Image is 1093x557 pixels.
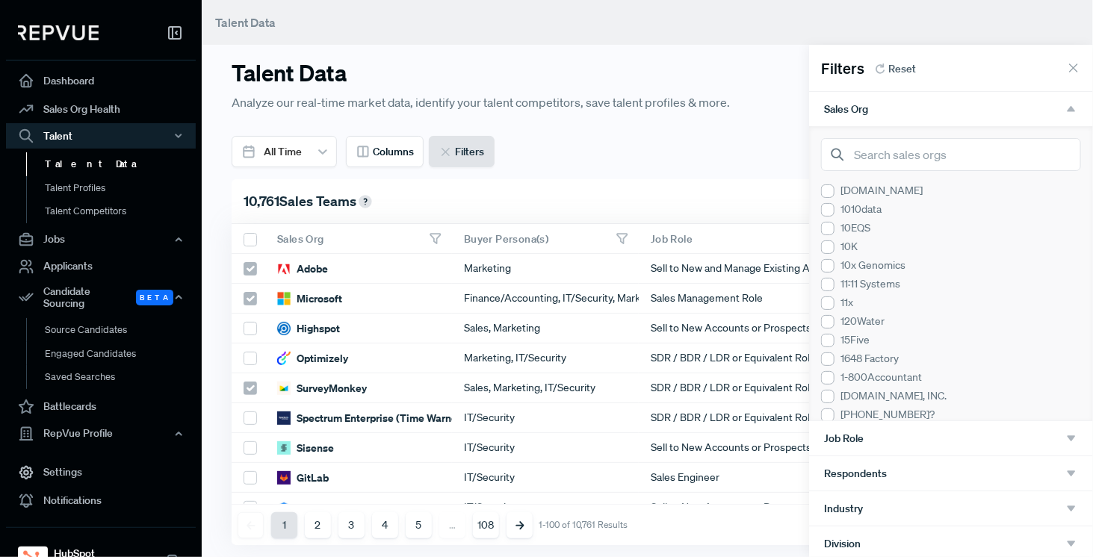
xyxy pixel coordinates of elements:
[821,138,1081,171] input: Search sales orgs
[809,92,1093,126] button: Sales Org
[821,183,1081,199] div: [DOMAIN_NAME]
[821,332,1081,348] div: 15Five
[809,456,1093,491] button: Respondents
[821,202,1081,217] div: 1010data
[809,491,1093,526] button: Industry
[821,276,1081,292] div: 11:11 Systems
[821,57,864,79] span: Filters
[821,239,1081,255] div: 10K
[824,538,861,550] span: Division
[809,421,1093,455] button: Job Role
[824,502,863,514] span: Industry
[824,467,887,479] span: Respondents
[821,388,1081,404] div: [DOMAIN_NAME], INC.
[821,370,1081,385] div: 1-800Accountant
[821,407,1081,423] div: [PHONE_NUMBER]?
[821,220,1081,236] div: 10EQS
[889,61,917,77] span: Reset
[821,258,1081,273] div: 10x Genomics
[821,351,1081,367] div: 1648 Factory
[824,432,864,444] span: Job Role
[821,295,1081,311] div: 11x
[821,314,1081,329] div: 120Water
[824,103,868,115] span: Sales Org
